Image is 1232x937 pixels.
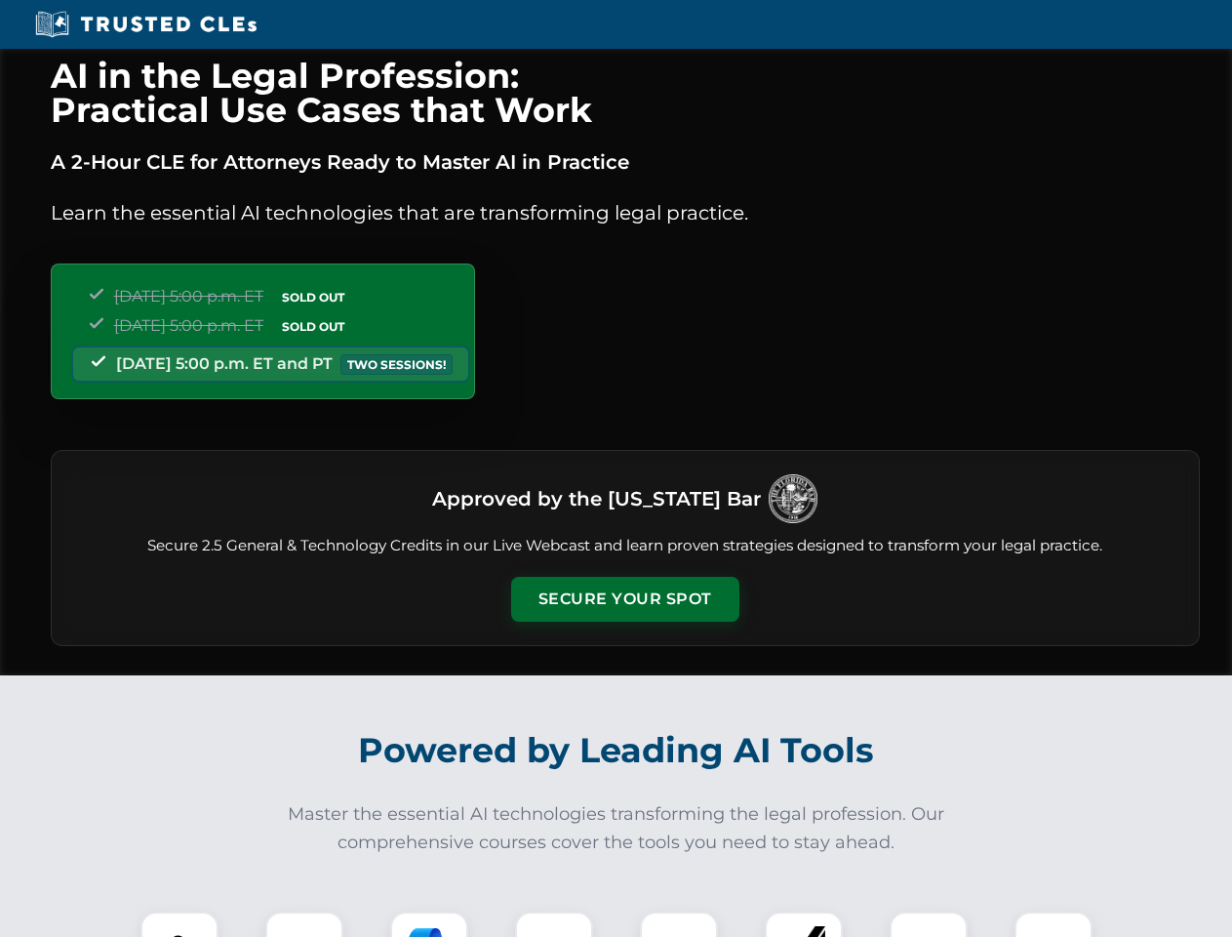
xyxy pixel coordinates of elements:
img: Trusted CLEs [29,10,262,39]
span: [DATE] 5:00 p.m. ET [114,316,263,335]
p: A 2-Hour CLE for Attorneys Ready to Master AI in Practice [51,146,1200,178]
span: [DATE] 5:00 p.m. ET [114,287,263,306]
p: Master the essential AI technologies transforming the legal profession. Our comprehensive courses... [275,800,958,857]
span: SOLD OUT [275,287,351,307]
h3: Approved by the [US_STATE] Bar [432,481,761,516]
h1: AI in the Legal Profession: Practical Use Cases that Work [51,59,1200,127]
span: SOLD OUT [275,316,351,337]
h2: Powered by Leading AI Tools [76,716,1157,785]
p: Learn the essential AI technologies that are transforming legal practice. [51,197,1200,228]
img: Logo [769,474,817,523]
button: Secure Your Spot [511,577,739,622]
p: Secure 2.5 General & Technology Credits in our Live Webcast and learn proven strategies designed ... [75,535,1175,557]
